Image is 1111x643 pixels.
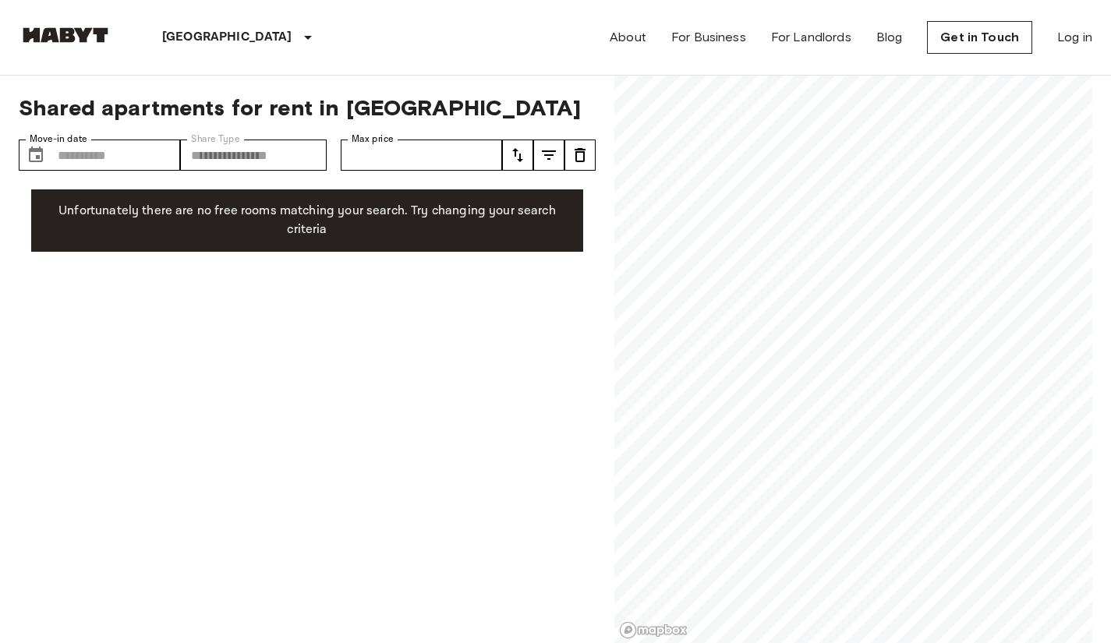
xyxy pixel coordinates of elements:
button: tune [533,140,564,171]
img: Habyt [19,27,112,43]
a: Blog [876,28,903,47]
a: For Business [671,28,746,47]
p: Unfortunately there are no free rooms matching your search. Try changing your search criteria [44,202,571,239]
label: Move-in date [30,132,87,146]
button: Choose date [20,140,51,171]
button: tune [564,140,596,171]
label: Max price [352,132,394,146]
span: Shared apartments for rent in [GEOGRAPHIC_DATA] [19,94,596,121]
a: Get in Touch [927,21,1032,54]
a: Mapbox logo [619,621,688,639]
label: Share Type [191,132,240,146]
a: For Landlords [771,28,851,47]
button: tune [502,140,533,171]
a: About [610,28,646,47]
p: [GEOGRAPHIC_DATA] [162,28,292,47]
a: Log in [1057,28,1092,47]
